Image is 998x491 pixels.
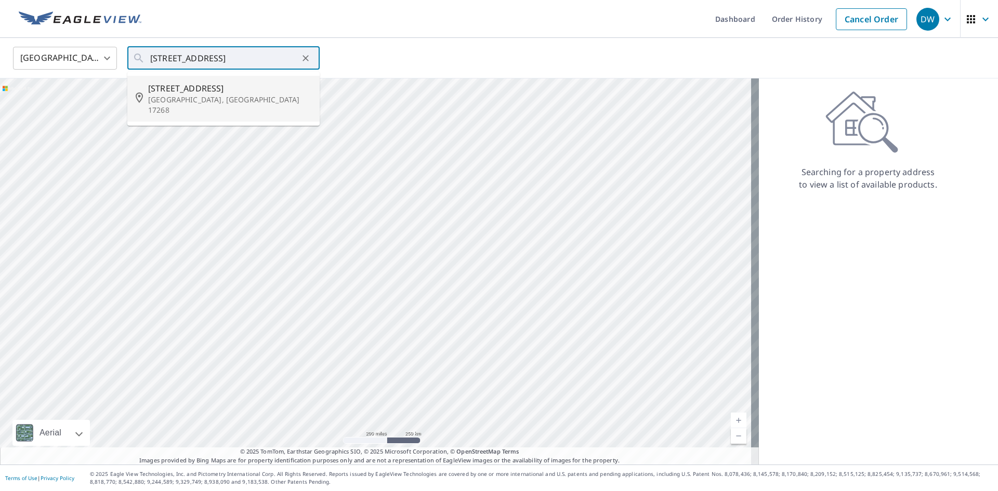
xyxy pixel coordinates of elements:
span: [STREET_ADDRESS] [148,82,311,95]
p: [GEOGRAPHIC_DATA], [GEOGRAPHIC_DATA] 17268 [148,95,311,115]
a: Terms [502,447,519,455]
a: Current Level 5, Zoom Out [731,428,746,444]
span: © 2025 TomTom, Earthstar Geographics SIO, © 2025 Microsoft Corporation, © [240,447,519,456]
div: DW [916,8,939,31]
a: Privacy Policy [41,474,74,482]
div: Aerial [12,420,90,446]
div: [GEOGRAPHIC_DATA] [13,44,117,73]
a: OpenStreetMap [456,447,500,455]
img: EV Logo [19,11,141,27]
input: Search by address or latitude-longitude [150,44,298,73]
button: Clear [298,51,313,65]
p: | [5,475,74,481]
a: Current Level 5, Zoom In [731,413,746,428]
a: Terms of Use [5,474,37,482]
p: © 2025 Eagle View Technologies, Inc. and Pictometry International Corp. All Rights Reserved. Repo... [90,470,993,486]
a: Cancel Order [836,8,907,30]
p: Searching for a property address to view a list of available products. [798,166,938,191]
div: Aerial [36,420,64,446]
